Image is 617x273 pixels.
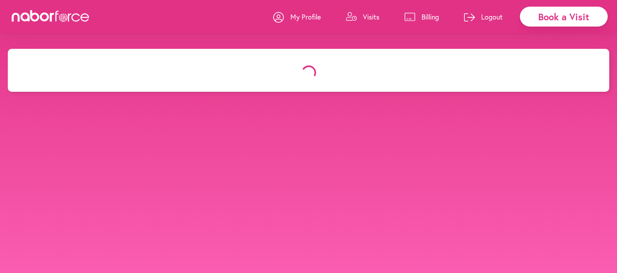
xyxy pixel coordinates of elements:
div: Book a Visit [520,7,608,27]
p: My Profile [290,12,321,21]
p: Logout [481,12,503,21]
p: Visits [363,12,379,21]
p: Billing [421,12,439,21]
a: Logout [464,5,503,29]
a: Visits [346,5,379,29]
a: My Profile [273,5,321,29]
a: Billing [404,5,439,29]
